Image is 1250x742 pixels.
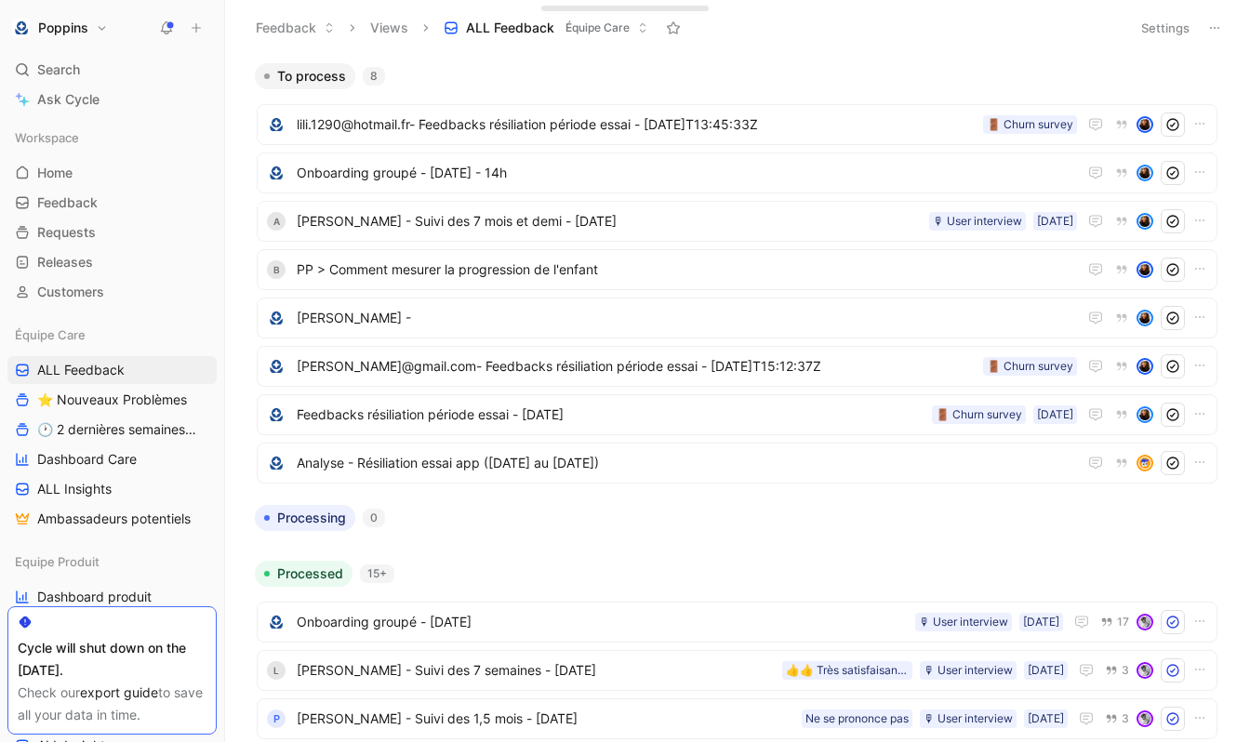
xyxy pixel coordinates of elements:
div: L [267,661,286,680]
h1: Poppins [38,20,88,36]
img: logo [267,357,286,376]
img: avatar [1138,664,1151,677]
a: L[PERSON_NAME] - Suivi des 7 semaines - [DATE][DATE]🎙 User interview👍👍 Très satisfaisant (>= 4))3... [257,650,1217,691]
div: Ne se prononce pas [805,709,909,728]
div: Search [7,56,217,84]
a: ⭐ Nouveaux Problèmes [7,386,217,414]
button: PoppinsPoppins [7,15,113,41]
span: [PERSON_NAME] - Suivi des 1,5 mois - [DATE] [297,708,794,730]
button: Processing [255,505,355,531]
img: avatar [1138,263,1151,276]
img: avatar [1138,616,1151,629]
div: A [267,212,286,231]
span: Équipe Care [565,19,630,37]
div: 8 [363,67,385,86]
span: ⭐ Nouveaux Problèmes [37,391,187,409]
a: logolili.1290@hotmail.fr- Feedbacks résiliation période essai - [DATE]T13:45:33Z🚪 Churn surveyavatar [257,104,1217,145]
a: ALL Feedback [7,356,217,384]
div: [DATE] [1037,405,1073,424]
a: export guide [80,684,158,700]
span: [PERSON_NAME]@gmail.com- Feedbacks résiliation période essai - [DATE]T15:12:37Z [297,355,976,378]
span: Processed [277,564,343,583]
div: Check our to save all your data in time. [18,682,206,726]
span: Dashboard Care [37,450,137,469]
a: Home [7,159,217,187]
img: logo [267,454,286,472]
span: 17 [1117,616,1129,628]
span: Feedbacks résiliation période essai - [DATE] [297,404,924,426]
img: logo [267,309,286,327]
div: Workspace [7,124,217,152]
div: Équipe CareALL Feedback⭐ Nouveaux Problèmes🕐 2 dernières semaines - OccurencesDashboard CareALL I... [7,321,217,533]
div: 🚪 Churn survey [936,405,1022,424]
div: [DATE] [1037,212,1073,231]
div: 👍👍 Très satisfaisant (>= 4)) [786,661,909,680]
div: 🚪 Churn survey [987,357,1073,376]
span: Customers [37,283,104,301]
span: Feedback [37,193,98,212]
img: avatar [1138,360,1151,373]
img: avatar [1138,712,1151,725]
span: To process [277,67,346,86]
a: Ambassadeurs potentiels [7,505,217,533]
div: 🚪 Churn survey [987,115,1073,134]
span: Onboarding groupé - [DATE] [297,611,908,633]
span: 3 [1122,713,1129,724]
a: Dashboard Care [7,445,217,473]
div: B [267,260,286,279]
span: Onboarding groupé - [DATE] - 14h [297,162,1077,184]
div: 0 [363,509,385,527]
button: Settings [1133,15,1198,41]
a: logoOnboarding groupé - [DATE][DATE]🎙 User interview17avatar [257,602,1217,643]
div: [DATE] [1028,709,1064,728]
div: 🎙 User interview [924,709,1013,728]
button: 17 [1097,612,1133,632]
img: avatar [1138,457,1151,470]
span: lili.1290@hotmail.fr- Feedbacks résiliation période essai - [DATE]T13:45:33Z [297,113,976,136]
div: To process8 [247,63,1227,490]
img: avatar [1138,118,1151,131]
a: logoFeedbacks résiliation période essai - [DATE][DATE]🚪 Churn surveyavatar [257,394,1217,435]
div: 🎙 User interview [933,212,1022,231]
div: Équipe Care [7,321,217,349]
a: A[PERSON_NAME] - Suivi des 7 mois et demi - [DATE][DATE]🎙 User interviewavatar [257,201,1217,242]
div: Processing0 [247,505,1227,546]
span: Analyse - Résiliation essai app ([DATE] au [DATE]) [297,452,1070,474]
span: Search [37,59,80,81]
a: Ask Cycle [7,86,217,113]
a: logoOnboarding groupé - [DATE] - 14havatar [257,152,1217,193]
img: avatar [1138,311,1151,325]
div: 15+ [360,564,394,583]
img: logo [267,115,286,134]
button: To process [255,63,355,89]
img: avatar [1138,408,1151,421]
a: logo[PERSON_NAME]@gmail.com- Feedbacks résiliation période essai - [DATE]T15:12:37Z🚪 Churn survey... [257,346,1217,387]
img: Poppins [12,19,31,37]
button: Processed [255,561,352,587]
button: 3 [1101,660,1133,681]
button: Views [362,14,417,42]
span: Ask Cycle [37,88,100,111]
div: [DATE] [1023,613,1059,631]
span: 3 [1122,665,1129,676]
a: Customers [7,278,217,306]
a: logo[PERSON_NAME] -avatar [257,298,1217,338]
a: logoAnalyse - Résiliation essai app ([DATE] au [DATE])avatar [257,443,1217,484]
span: [PERSON_NAME] - [297,307,1077,329]
span: [PERSON_NAME] - Suivi des 7 mois et demi - [DATE] [297,210,922,232]
button: Feedback [247,14,343,42]
span: ALL Feedback [466,19,554,37]
span: PP > Comment mesurer la progression de l'enfant [297,258,1077,281]
a: 🕐 2 dernières semaines - Occurences [7,416,217,444]
a: Feedback [7,189,217,217]
span: Home [37,164,73,182]
img: logo [267,405,286,424]
a: P[PERSON_NAME] - Suivi des 1,5 mois - [DATE][DATE]🎙 User interviewNe se prononce pas3avatar [257,698,1217,739]
img: logo [267,164,286,182]
img: avatar [1138,166,1151,179]
div: [DATE] [1028,661,1064,680]
span: Dashboard produit [37,588,152,606]
span: 🕐 2 dernières semaines - Occurences [37,420,196,439]
div: P [267,709,286,728]
button: 3 [1101,709,1133,729]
